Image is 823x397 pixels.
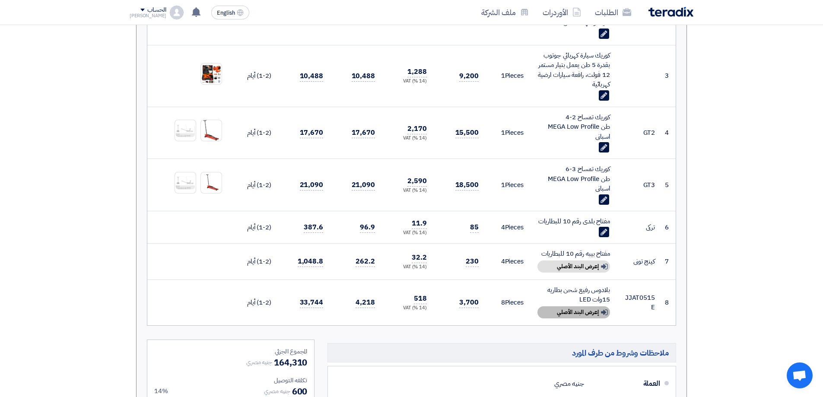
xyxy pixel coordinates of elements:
[389,264,427,271] div: (14 %) VAT
[300,180,323,191] span: 21,090
[201,172,222,193] img: GT_1758100118188.jpg
[537,249,610,259] div: مفتاح بيبه رقم 10 للبطاريات
[327,343,676,362] h5: ملاحظات وشروط من طرف المورد
[389,229,427,237] div: (14 %) VAT
[554,375,584,392] div: جنيه مصري
[274,356,307,369] span: 164,310
[501,222,505,232] span: 4
[470,222,479,233] span: 85
[537,112,610,142] div: كوريك تمساح 2-4 طن MEGA Low Profile اسبانى
[389,305,427,312] div: (14 %) VAT
[233,159,278,211] td: (1-2) أيام
[175,124,196,138] img: GT_1758100112268.jpg
[486,107,531,159] td: Pieces
[501,128,505,137] span: 1
[356,297,375,308] span: 4,218
[217,10,235,16] span: English
[501,298,505,307] span: 8
[389,78,427,85] div: (14 %) VAT
[591,373,660,394] div: العملة
[537,51,610,89] div: كوريك سيارة كهربائي جوتوب بقدرة 5 طن يعمل بتيار مستمر 12 فولت، رافعة سيارات ارضية كهربائية
[389,135,427,142] div: (14 %) VAT
[407,67,427,77] span: 1,288
[537,260,610,273] div: إعرض البند الأصلي
[617,279,662,325] td: JJAT0515E
[501,180,505,190] span: 1
[201,119,222,142] img: gtmega_1758100112233.jpg
[300,127,323,138] span: 17,670
[352,71,375,82] span: 10,488
[474,2,536,22] a: ملف الشركة
[455,180,479,191] span: 18,500
[486,244,531,280] td: Pieces
[617,159,662,211] td: GT3
[233,244,278,280] td: (1-2) أيام
[147,6,166,14] div: الحساب
[466,256,479,267] span: 230
[154,376,307,385] div: تكلفه التوصيل
[412,252,427,263] span: 32.2
[662,211,676,244] td: 6
[298,256,323,267] span: 1,048.8
[455,127,479,138] span: 15,500
[662,45,676,107] td: 3
[154,386,168,396] div: 14%
[617,244,662,280] td: كينج تونى
[389,187,427,194] div: (14 %) VAT
[352,180,375,191] span: 21,090
[304,222,323,233] span: 387.6
[588,2,638,22] a: الطلبات
[412,218,427,229] span: 11.9
[300,297,323,308] span: 33,744
[501,257,505,266] span: 4
[537,285,610,305] div: بلادوس رفيع شحن بطاريه 15وات LED
[170,6,184,19] img: profile_test.png
[414,293,427,304] span: 518
[264,387,290,396] span: جنيه مصري
[233,45,278,107] td: (1-2) أيام
[233,107,278,159] td: (1-2) أيام
[486,211,531,244] td: Pieces
[175,175,196,190] img: GT_1758100118576.jpg
[536,2,588,22] a: الأوردرات
[407,124,427,134] span: 2,170
[537,216,610,226] div: مفتاح بلدى رقم 10 للبطاريات
[787,362,813,388] div: دردشة مفتوحة
[459,71,479,82] span: 9,200
[154,347,307,356] div: المجموع الجزئي
[360,222,375,233] span: 96.9
[246,358,272,367] span: جنيه مصري
[201,64,222,84] img: jack_1758099523906.jpg
[407,176,427,187] span: 2,590
[662,279,676,325] td: 8
[486,159,531,211] td: Pieces
[356,256,375,267] span: 262.2
[662,244,676,280] td: 7
[501,71,505,80] span: 1
[662,107,676,159] td: 4
[233,279,278,325] td: (1-2) أيام
[617,107,662,159] td: GT2
[486,45,531,107] td: Pieces
[459,297,479,308] span: 3,700
[233,211,278,244] td: (1-2) أيام
[300,71,323,82] span: 10,488
[537,306,610,318] div: إعرض البند الأصلي
[486,279,531,325] td: Pieces
[648,7,693,17] img: Teradix logo
[211,6,249,19] button: English
[537,164,610,194] div: كوريك تمساح 3-6 طن MEGA Low Profile اسبانى
[352,127,375,138] span: 17,670
[662,159,676,211] td: 5
[617,211,662,244] td: تركى
[130,13,166,18] div: [PERSON_NAME]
